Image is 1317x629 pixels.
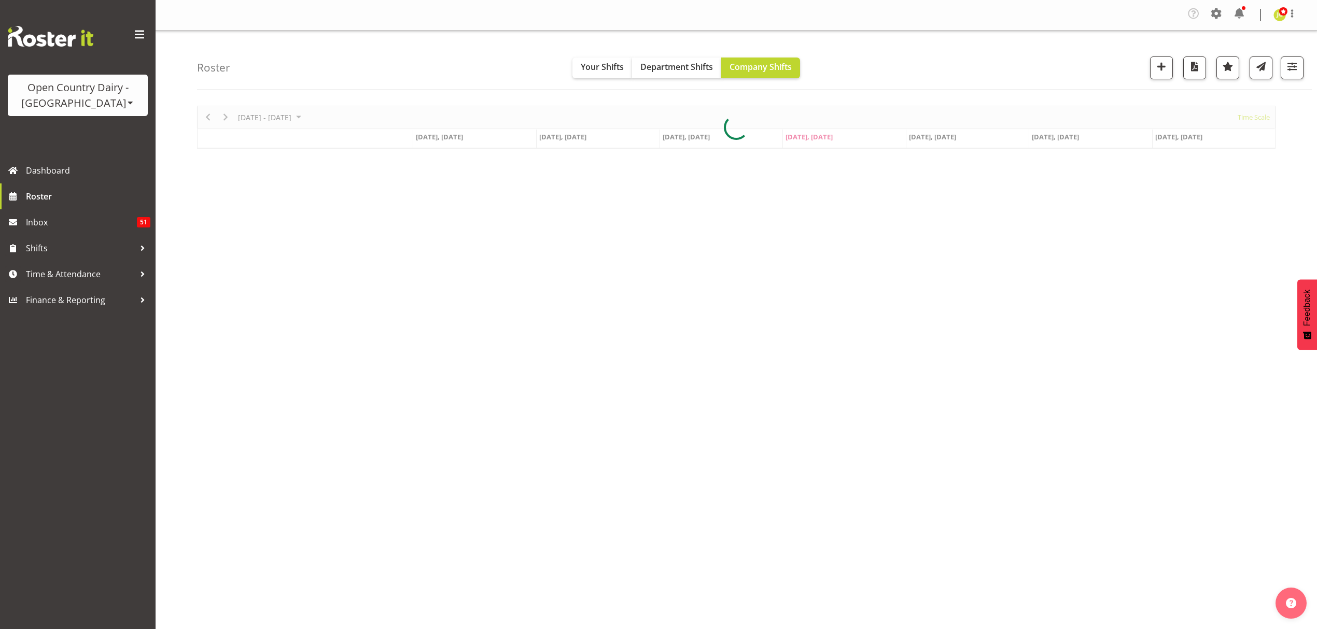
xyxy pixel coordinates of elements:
[721,58,800,78] button: Company Shifts
[26,240,135,256] span: Shifts
[632,58,721,78] button: Department Shifts
[1250,56,1272,79] button: Send a list of all shifts for the selected filtered period to all rostered employees.
[1183,56,1206,79] button: Download a PDF of the roster according to the set date range.
[640,61,713,73] span: Department Shifts
[26,189,150,204] span: Roster
[730,61,792,73] span: Company Shifts
[572,58,632,78] button: Your Shifts
[197,62,230,74] h4: Roster
[1302,290,1312,326] span: Feedback
[1286,598,1296,608] img: help-xxl-2.png
[18,80,137,111] div: Open Country Dairy - [GEOGRAPHIC_DATA]
[26,163,150,178] span: Dashboard
[581,61,624,73] span: Your Shifts
[137,217,150,227] span: 51
[1281,56,1304,79] button: Filter Shifts
[1150,56,1173,79] button: Add a new shift
[1216,56,1239,79] button: Highlight an important date within the roster.
[1297,279,1317,350] button: Feedback - Show survey
[8,26,93,47] img: Rosterit website logo
[26,266,135,282] span: Time & Attendance
[26,215,137,230] span: Inbox
[26,292,135,308] span: Finance & Reporting
[1273,9,1286,21] img: jessica-greenwood7429.jpg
